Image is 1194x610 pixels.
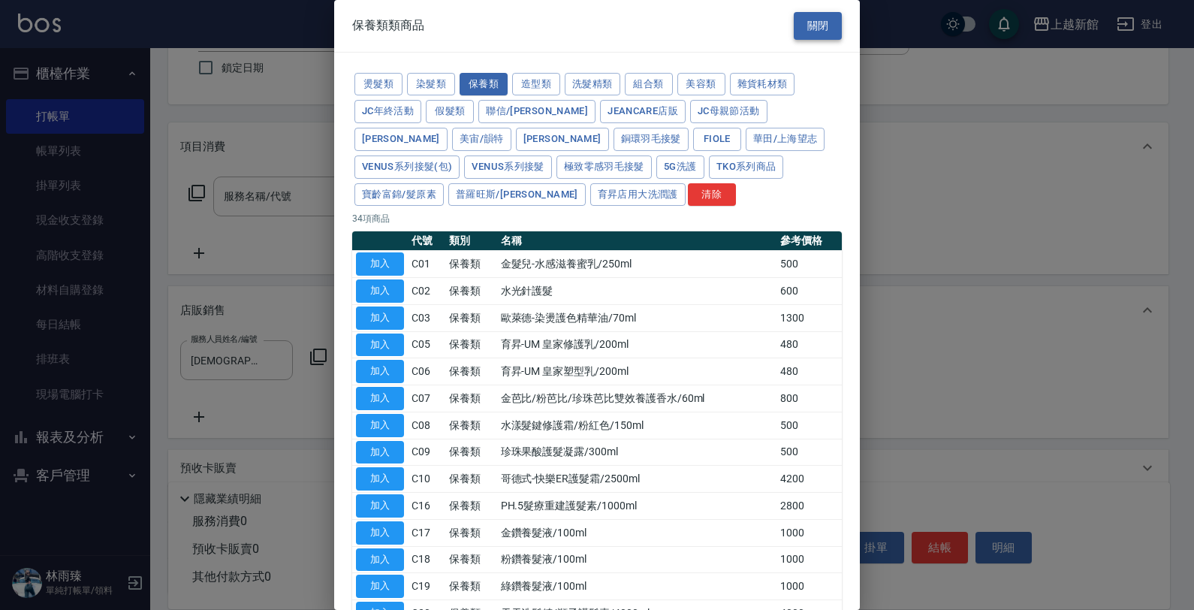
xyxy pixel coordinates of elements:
button: 加入 [356,521,404,545]
button: 燙髮類 [354,73,403,96]
td: 水漾髮鍵修護霜/粉紅色/150ml [497,412,776,439]
td: C19 [408,573,445,600]
td: 綠鑽養髮液/100ml [497,573,776,600]
button: JC年終活動 [354,100,421,123]
button: 保養類 [460,73,508,96]
td: 1000 [776,546,842,573]
button: 雜貨耗材類 [730,73,795,96]
td: 800 [776,385,842,412]
td: PH.5髮療重建護髮素/1000ml [497,493,776,520]
th: 類別 [445,231,497,251]
td: C05 [408,331,445,358]
button: 5G洗護 [656,156,704,179]
button: 寶齡富錦/髮原素 [354,183,444,207]
td: 保養類 [445,304,497,331]
button: 清除 [688,183,736,207]
td: C03 [408,304,445,331]
button: 極致零感羽毛接髮 [556,156,652,179]
td: 500 [776,251,842,278]
button: JC母親節活動 [690,100,767,123]
td: 保養類 [445,412,497,439]
button: 加入 [356,279,404,303]
p: 34 項商品 [352,212,842,225]
button: 加入 [356,467,404,491]
button: JeanCare店販 [600,100,686,123]
td: 水光針護髮 [497,278,776,305]
td: 金髮兒-水感滋養蜜乳/250ml [497,251,776,278]
td: 育昇-UM 皇家塑型乳/200ml [497,358,776,385]
td: 保養類 [445,251,497,278]
td: 1300 [776,304,842,331]
button: 染髮類 [407,73,455,96]
td: 480 [776,358,842,385]
td: 哥德式-快樂ER護髮霜/2500ml [497,466,776,493]
td: 珍珠果酸護髮凝露/300ml [497,439,776,466]
button: 聯信/[PERSON_NAME] [478,100,595,123]
button: 假髮類 [426,100,474,123]
span: 保養類類商品 [352,18,424,33]
button: 造型類 [512,73,560,96]
button: 加入 [356,441,404,464]
button: 組合類 [625,73,673,96]
td: 480 [776,331,842,358]
button: 洗髮精類 [565,73,620,96]
button: Venus系列接髮 [464,156,551,179]
button: [PERSON_NAME] [516,128,609,151]
td: 保養類 [445,493,497,520]
button: 加入 [356,334,404,357]
td: 4200 [776,466,842,493]
button: 普羅旺斯/[PERSON_NAME] [448,183,586,207]
td: 保養類 [445,546,497,573]
button: Venus系列接髮(包) [354,156,460,179]
button: 加入 [356,252,404,276]
button: FIOLE [693,128,741,151]
td: 保養類 [445,331,497,358]
button: 加入 [356,548,404,572]
button: 加入 [356,360,404,383]
td: 600 [776,278,842,305]
td: 歐萊德-染燙護色精華油/70ml [497,304,776,331]
td: 保養類 [445,385,497,412]
td: C16 [408,493,445,520]
button: TKO系列商品 [709,156,784,179]
button: 加入 [356,494,404,518]
th: 參考價格 [776,231,842,251]
td: 1000 [776,519,842,546]
td: C17 [408,519,445,546]
th: 名稱 [497,231,776,251]
td: C06 [408,358,445,385]
td: 保養類 [445,358,497,385]
td: 500 [776,412,842,439]
button: 華田/上海望志 [746,128,825,151]
td: 金鑽養髮液/100ml [497,519,776,546]
td: 保養類 [445,466,497,493]
button: 加入 [356,414,404,437]
td: C02 [408,278,445,305]
button: 銅環羽毛接髮 [614,128,689,151]
td: 育昇-UM 皇家修護乳/200ml [497,331,776,358]
button: 加入 [356,307,404,330]
button: 加入 [356,575,404,598]
button: 育昇店用大洗潤護 [590,183,686,207]
td: 保養類 [445,439,497,466]
td: C08 [408,412,445,439]
th: 代號 [408,231,445,251]
button: [PERSON_NAME] [354,128,448,151]
td: 保養類 [445,573,497,600]
button: 加入 [356,387,404,410]
td: C07 [408,385,445,412]
td: 500 [776,439,842,466]
button: 美容類 [677,73,725,96]
td: 2800 [776,493,842,520]
td: C18 [408,546,445,573]
td: 金芭比/粉芭比/珍珠芭比雙效養護香水/60ml [497,385,776,412]
td: C09 [408,439,445,466]
button: 美宙/韻特 [452,128,511,151]
td: C01 [408,251,445,278]
td: 保養類 [445,278,497,305]
td: C10 [408,466,445,493]
button: 關閉 [794,12,842,40]
td: 保養類 [445,519,497,546]
td: 粉鑽養髮液/100ml [497,546,776,573]
td: 1000 [776,573,842,600]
